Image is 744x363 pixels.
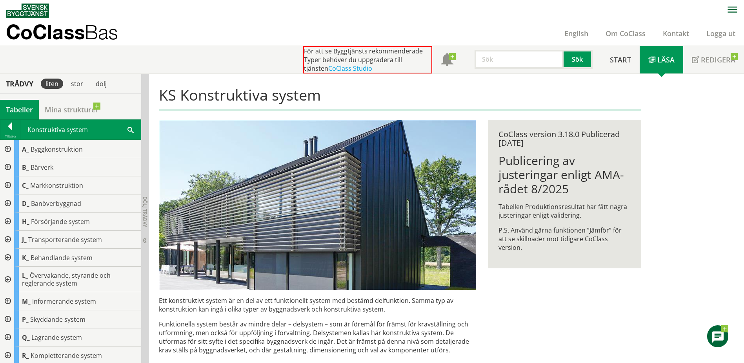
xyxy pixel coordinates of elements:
[556,29,597,38] a: English
[498,226,631,252] p: P.S. Använd gärna funktionen ”Jämför” för att se skillnader mot tidigare CoClass version.
[22,297,31,306] span: M_
[564,50,593,69] button: Sök
[22,235,27,244] span: J_
[22,253,29,262] span: K_
[328,64,372,73] a: CoClass Studio
[31,253,93,262] span: Behandlande system
[2,79,38,88] div: Trädvy
[28,235,102,244] span: Transporterande system
[31,333,82,342] span: Lagrande system
[31,199,81,208] span: Banöverbyggnad
[32,297,96,306] span: Informerande system
[0,133,20,139] div: Tillbaka
[22,351,29,360] span: R_
[683,46,744,73] a: Redigera
[41,79,63,89] div: liten
[654,29,698,38] a: Kontakt
[22,145,29,154] span: A_
[22,163,29,172] span: B_
[66,79,88,89] div: stor
[498,154,631,196] h1: Publicering av justeringar enligt AMA-rådet 8/2025
[31,163,53,172] span: Bärverk
[22,333,30,342] span: Q_
[22,217,29,226] span: H_
[498,202,631,220] p: Tabellen Produktionsresultat har fått några justeringar enligt validering.
[601,46,640,73] a: Start
[640,46,683,73] a: Läsa
[22,271,111,288] span: Övervakande, styrande och reglerande system
[31,145,83,154] span: Byggkonstruktion
[610,55,631,64] span: Start
[597,29,654,38] a: Om CoClass
[22,315,29,324] span: P_
[498,130,631,147] div: CoClass version 3.18.0 Publicerad [DATE]
[85,20,118,44] span: Bas
[30,181,83,190] span: Markkonstruktion
[127,125,134,134] span: Sök i tabellen
[441,54,453,67] span: Notifikationer
[39,100,104,119] a: Mina strukturer
[657,55,675,64] span: Läsa
[698,29,744,38] a: Logga ut
[159,296,476,313] p: Ett konstruktivt system är en del av ett funktionellt system med bestämd delfunktion. Samma typ a...
[142,196,148,227] span: Dölj trädvy
[6,27,118,37] p: CoClass
[31,217,90,226] span: Försörjande system
[303,46,432,73] div: För att se Byggtjänsts rekommenderade Typer behöver du uppgradera till tjänsten
[159,120,476,290] img: structural-solar-shading.jpg
[22,271,28,280] span: L_
[91,79,111,89] div: dölj
[701,55,735,64] span: Redigera
[30,315,85,324] span: Skyddande system
[31,351,102,360] span: Kompletterande system
[22,181,29,190] span: C_
[159,320,476,354] p: Funktionella system består av mindre delar – delsystem – som är föremål för främst för krav­ställ...
[6,21,135,46] a: CoClassBas
[22,199,29,208] span: D_
[20,120,141,139] div: Konstruktiva system
[6,4,49,18] img: Svensk Byggtjänst
[475,50,564,69] input: Sök
[159,86,641,110] h1: KS Konstruktiva system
